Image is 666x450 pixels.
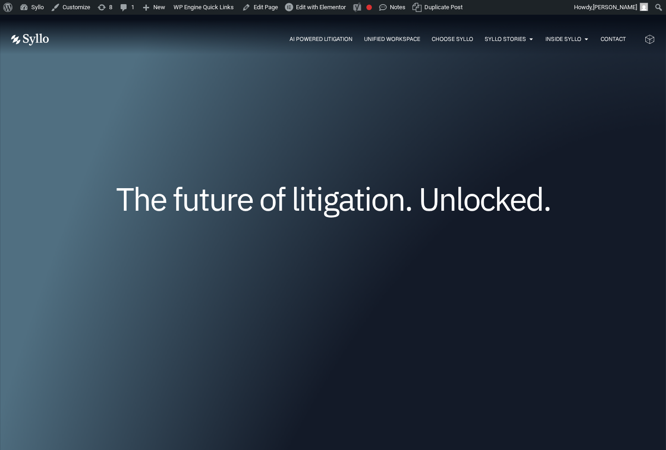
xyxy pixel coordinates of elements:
a: AI Powered Litigation [290,35,353,43]
nav: Menu [67,35,626,44]
a: Inside Syllo [545,35,581,43]
h1: The future of litigation. Unlocked. [66,184,600,214]
span: [PERSON_NAME] [593,4,637,11]
div: Focus keyphrase not set [366,5,372,10]
div: Menu Toggle [67,35,626,44]
a: Syllo Stories [485,35,526,43]
span: Edit with Elementor [296,4,346,11]
a: Choose Syllo [432,35,473,43]
a: Unified Workspace [364,35,420,43]
img: Vector [11,34,49,46]
a: Contact [601,35,626,43]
